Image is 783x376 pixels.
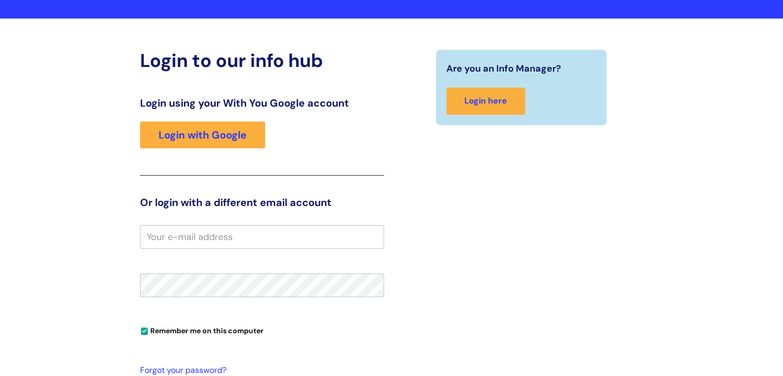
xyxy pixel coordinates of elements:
[140,122,265,148] a: Login with Google
[140,322,384,338] div: You can uncheck this option if you're logging in from a shared device
[141,328,148,335] input: Remember me on this computer
[140,49,384,72] h2: Login to our info hub
[140,196,384,209] h3: Or login with a different email account
[446,60,561,77] span: Are you an Info Manager?
[140,225,384,249] input: Your e-mail address
[446,88,525,115] a: Login here
[140,324,264,335] label: Remember me on this computer
[140,97,384,109] h3: Login using your With You Google account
